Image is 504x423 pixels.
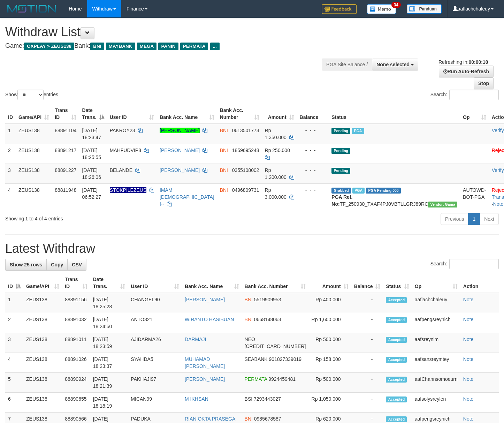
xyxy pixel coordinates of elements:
a: Note [463,396,474,402]
td: CHANGEL90 [128,293,182,313]
span: Pending [331,168,350,174]
td: - [351,393,383,413]
a: Note [493,201,504,207]
div: - - - [300,127,326,134]
span: Grabbed [331,188,351,194]
label: Show entries [5,90,58,100]
span: NEO [245,337,255,342]
span: Copy 0355108002 to clipboard [232,167,259,173]
td: SYAHDA5 [128,353,182,373]
span: 34 [391,2,401,8]
a: [PERSON_NAME] [185,376,225,382]
span: Nama rekening ada tanda titik/strip, harap diedit [110,187,147,193]
span: Rp 1.200.000 [265,167,287,180]
td: 88890655 [62,393,90,413]
span: PERMATA [245,376,267,382]
b: PGA Ref. No: [331,194,352,207]
h1: Latest Withdraw [5,242,499,256]
span: Rp 250.000 [265,148,290,153]
a: [PERSON_NAME] [160,167,200,173]
span: 88891227 [55,167,76,173]
span: Accepted [386,337,407,343]
td: Rp 1,600,000 [308,313,351,333]
td: AJIDARMA26 [128,333,182,353]
td: aafpengsreynich [412,313,460,333]
td: [DATE] 18:23:37 [90,353,128,373]
td: 3 [5,333,23,353]
span: Copy 0985678587 to clipboard [254,416,281,422]
th: Balance: activate to sort column ascending [351,273,383,293]
span: Show 25 rows [10,262,42,267]
span: BNI [245,416,253,422]
td: TF_250930_TXAF4PJ0VBTLLGRJ89RC [329,183,460,210]
td: ZEUS138 [16,144,52,164]
th: Bank Acc. Number: activate to sort column ascending [217,104,262,124]
td: [DATE] 18:21:39 [90,373,128,393]
span: Accepted [386,396,407,402]
a: [PERSON_NAME] [185,297,225,302]
strong: 00:00:10 [468,59,488,65]
td: ZEUS138 [16,124,52,144]
span: BNI [220,187,228,193]
th: Game/API: activate to sort column ascending [23,273,62,293]
td: aafsansreymtey [412,353,460,373]
span: Rp 1.350.000 [265,128,287,140]
td: [DATE] 18:24:50 [90,313,128,333]
td: - [351,293,383,313]
td: aafChannsomoeurn [412,373,460,393]
a: Note [463,356,474,362]
td: ZEUS138 [16,164,52,183]
th: Op: activate to sort column ascending [460,104,489,124]
th: Bank Acc. Name: activate to sort column ascending [157,104,217,124]
td: 88891156 [62,293,90,313]
a: Next [480,213,499,225]
span: [DATE] 06:52:27 [82,187,101,200]
a: M IKHSAN [185,396,208,402]
td: ZEUS138 [23,353,62,373]
div: - - - [300,167,326,174]
span: Copy [51,262,63,267]
span: SEABANK [245,356,268,362]
th: Trans ID: activate to sort column ascending [62,273,90,293]
td: - [351,333,383,353]
td: 2 [5,313,23,333]
td: ZEUS138 [23,373,62,393]
th: Status: activate to sort column ascending [383,273,412,293]
span: Copy 9924459481 to clipboard [268,376,296,382]
td: 4 [5,353,23,373]
a: DARMAJI [185,337,206,342]
th: User ID: activate to sort column ascending [128,273,182,293]
span: PERMATA [180,43,208,50]
span: Pending [331,148,350,154]
span: PGA Pending [366,188,401,194]
td: 6 [5,393,23,413]
a: Verify [492,167,504,173]
a: Note [463,337,474,342]
input: Search: [449,90,499,100]
td: ZEUS138 [23,313,62,333]
span: 88891217 [55,148,76,153]
th: Action [460,273,499,293]
div: - - - [300,147,326,154]
span: BELANDE [110,167,132,173]
th: User ID: activate to sort column ascending [107,104,157,124]
span: Copy 0668148063 to clipboard [254,317,281,322]
a: Note [463,376,474,382]
a: Previous [441,213,468,225]
td: ZEUS138 [16,183,52,210]
span: BNI [220,167,228,173]
th: Amount: activate to sort column ascending [308,273,351,293]
a: IMAM [DEMOGRAPHIC_DATA] I-- [160,187,214,207]
span: [DATE] 18:26:06 [82,167,101,180]
img: MOTION_logo.png [5,3,58,14]
span: OXPLAY > ZEUS138 [24,43,74,50]
td: aafsolysreylen [412,393,460,413]
th: Trans ID: activate to sort column ascending [52,104,79,124]
span: Accepted [386,416,407,422]
span: Copy 1859695248 to clipboard [232,148,259,153]
span: [DATE] 18:25:55 [82,148,101,160]
a: Note [463,297,474,302]
div: - - - [300,187,326,194]
td: ZEUS138 [23,393,62,413]
th: Op: activate to sort column ascending [412,273,460,293]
